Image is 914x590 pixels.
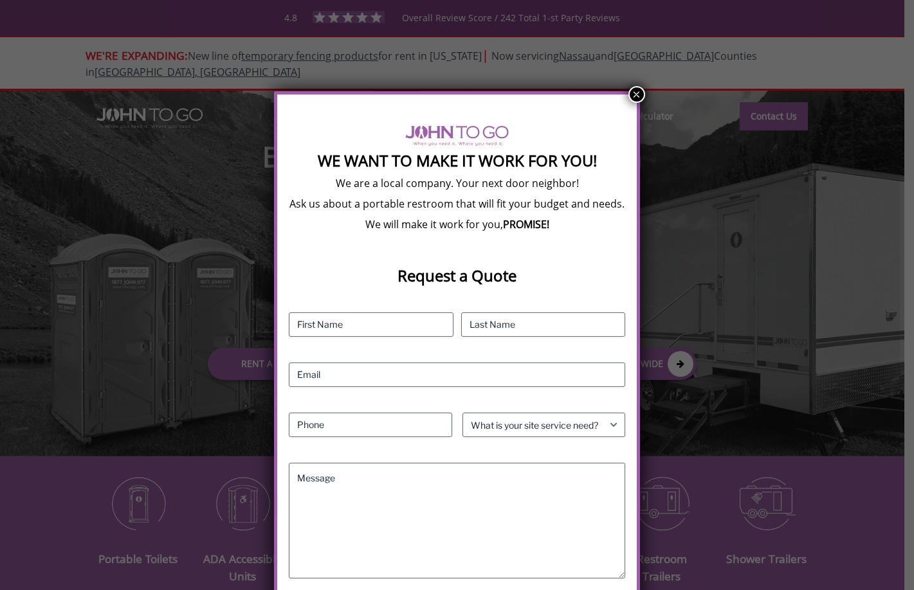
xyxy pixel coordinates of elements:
p: We will make it work for you, [289,217,625,231]
input: Last Name [461,312,625,337]
input: Phone [289,413,452,437]
input: First Name [289,312,453,337]
b: PROMISE! [503,217,549,231]
input: Email [289,362,625,387]
img: logo of viptogo [405,125,509,146]
strong: We Want To Make It Work For You! [318,150,597,171]
p: Ask us about a portable restroom that will fit your budget and needs. [289,197,625,211]
strong: Request a Quote [398,265,516,286]
button: Close [628,86,645,103]
p: We are a local company. Your next door neighbor! [289,176,625,190]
